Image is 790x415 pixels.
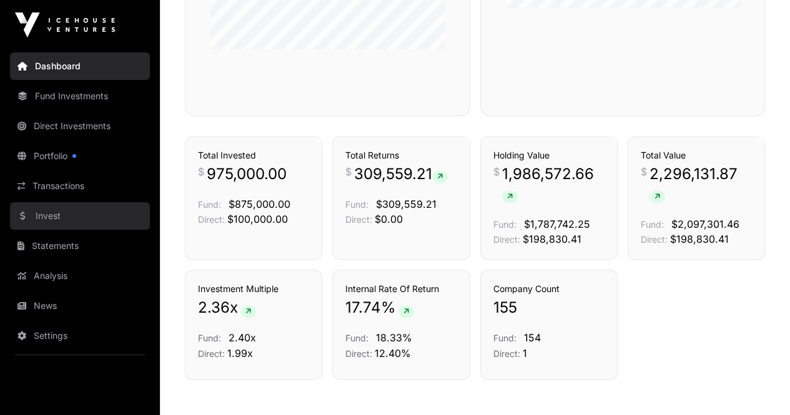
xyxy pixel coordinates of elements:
[375,346,411,359] span: 12.40%
[671,218,739,230] span: $2,097,301.46
[10,82,150,110] a: Fund Investments
[354,164,448,184] span: 309,559.21
[493,149,605,162] h3: Holding Value
[227,346,253,359] span: 1.99x
[493,219,516,230] span: Fund:
[493,283,605,295] h3: Company Count
[493,164,500,179] span: $
[376,198,437,210] span: $309,559.21
[524,331,541,344] span: 154
[10,112,150,140] a: Direct Investments
[375,213,403,225] span: $0.00
[381,298,396,318] span: %
[502,164,605,204] span: 1,986,572.66
[641,164,647,179] span: $
[345,333,368,343] span: Fund:
[649,164,752,204] span: 2,296,131.87
[728,355,790,415] iframe: Chat Widget
[10,172,150,200] a: Transactions
[198,164,204,179] span: $
[227,213,288,225] span: $100,000.00
[345,214,372,225] span: Direct:
[229,198,290,210] span: $875,000.00
[641,234,668,245] span: Direct:
[493,234,520,245] span: Direct:
[10,322,150,349] a: Settings
[15,12,115,37] img: Icehouse Ventures Logo
[345,298,381,318] span: 17.74
[10,142,150,170] a: Portfolio
[345,283,457,295] h3: Internal Rate Of Return
[198,348,225,358] span: Direct:
[345,199,368,210] span: Fund:
[198,199,221,210] span: Fund:
[230,298,238,318] span: x
[493,298,517,318] span: 155
[198,149,309,162] h3: Total Invested
[641,219,664,230] span: Fund:
[493,333,516,343] span: Fund:
[345,149,457,162] h3: Total Returns
[10,202,150,230] a: Invest
[10,232,150,260] a: Statements
[198,283,309,295] h3: Investment Multiple
[198,214,225,225] span: Direct:
[207,164,287,184] span: 975,000.00
[345,348,372,358] span: Direct:
[10,52,150,80] a: Dashboard
[376,331,412,344] span: 18.33%
[10,262,150,290] a: Analysis
[670,233,729,245] span: $198,830.41
[523,233,581,245] span: $198,830.41
[493,348,520,358] span: Direct:
[198,298,230,318] span: 2.36
[229,331,256,344] span: 2.40x
[524,218,590,230] span: $1,787,742.25
[641,149,752,162] h3: Total Value
[345,164,352,179] span: $
[523,346,527,359] span: 1
[10,292,150,320] a: News
[198,333,221,343] span: Fund:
